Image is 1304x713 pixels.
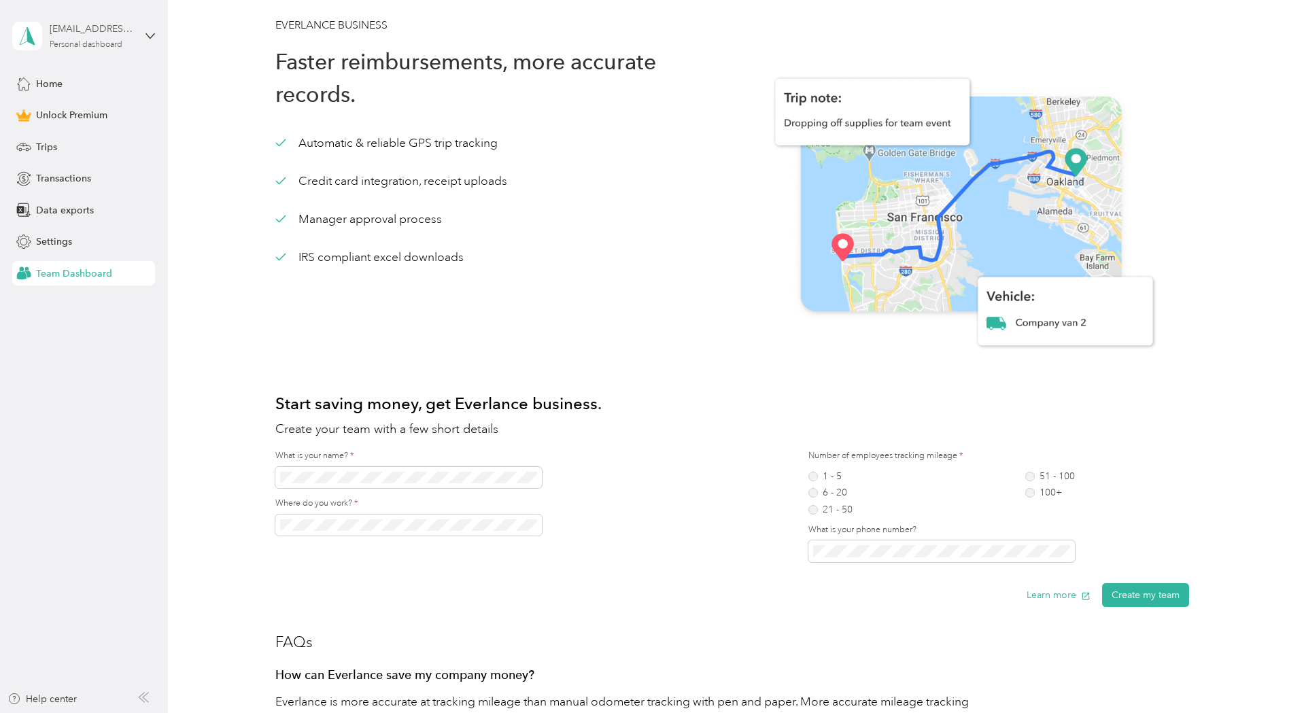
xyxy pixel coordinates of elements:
[275,46,732,111] h1: Faster reimbursements, more accurate records.
[1102,583,1189,607] button: Create my team
[36,266,112,281] span: Team Dashboard
[36,77,63,91] span: Home
[275,17,1189,34] h3: EVERLANCE BUSINESS
[275,420,1189,438] h2: Create your team with a few short details
[808,450,1075,462] label: Number of employees tracking mileage
[808,505,853,515] label: 21 - 50
[732,46,1189,381] img: Teams mileage
[275,665,1006,684] h2: How can Everlance save my company money?
[808,524,1189,536] label: What is your phone number?
[275,249,464,266] div: IRS compliant excel downloads
[50,22,135,36] div: [EMAIL_ADDRESS][DOMAIN_NAME]
[1025,472,1075,481] label: 51 - 100
[36,234,72,249] span: Settings
[275,211,442,228] div: Manager approval process
[36,108,107,122] span: Unlock Premium
[36,203,94,218] span: Data exports
[275,498,656,510] label: Where do you work?
[1228,637,1304,713] iframe: Everlance-gr Chat Button Frame
[1025,488,1075,498] label: 100+
[808,472,853,481] label: 1 - 5
[275,135,498,152] div: Automatic & reliable GPS trip tracking
[275,173,507,190] div: Credit card integration, receipt uploads
[36,140,57,154] span: Trips
[808,488,853,498] label: 6 - 20
[275,387,1189,420] h1: Start saving money, get Everlance business.
[275,631,1006,653] h3: FAQs
[50,41,122,49] div: Personal dashboard
[275,450,656,462] label: What is your name?
[36,171,91,186] span: Transactions
[7,692,77,706] button: Help center
[1027,583,1091,607] button: Learn more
